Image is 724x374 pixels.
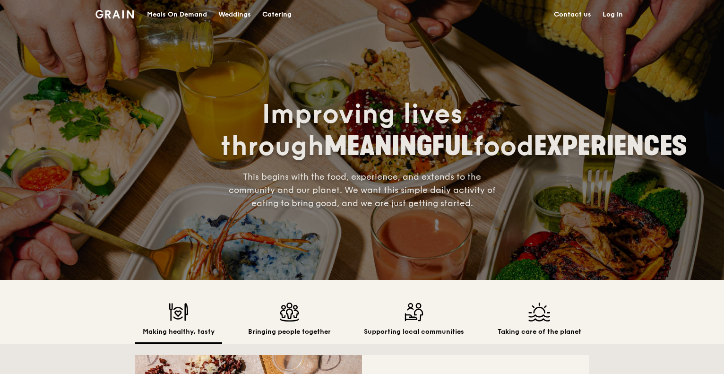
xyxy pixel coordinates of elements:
a: Weddings [213,0,257,29]
a: Contact us [548,0,597,29]
img: Taking care of the planet [498,303,581,322]
h2: Supporting local communities [364,327,464,337]
img: Making healthy, tasty [143,303,215,322]
h2: Bringing people together [248,327,331,337]
img: Grain [95,10,134,18]
a: Log in [597,0,629,29]
div: Catering [262,0,292,29]
div: Weddings [218,0,251,29]
span: MEANINGFUL [324,130,473,162]
div: Meals On Demand [147,0,207,29]
h2: Taking care of the planet [498,327,581,337]
h2: Making healthy, tasty [143,327,215,337]
span: This begins with the food, experience, and extends to the community and our planet. We want this ... [229,172,496,209]
a: Catering [257,0,297,29]
span: Improving lives through food [220,98,687,163]
span: EXPERIENCES [534,130,687,162]
img: Bringing people together [248,303,331,322]
img: Supporting local communities [364,303,464,322]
